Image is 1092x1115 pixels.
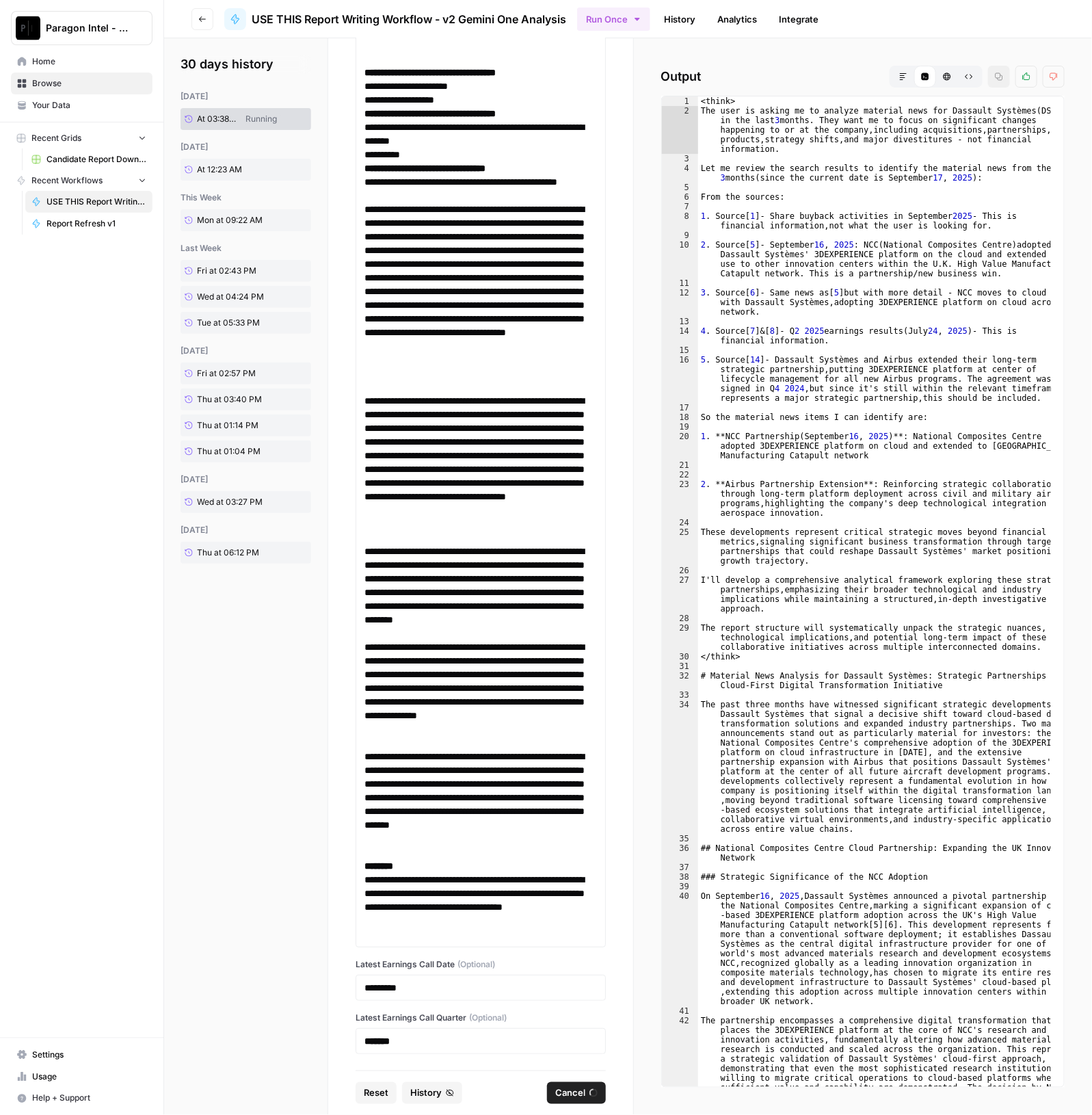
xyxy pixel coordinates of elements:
span: Recent Workflows [31,174,103,187]
div: 21 [662,460,698,470]
label: Latest Earnings Call Date [356,958,606,971]
span: Reset [364,1086,388,1100]
div: 38 [662,872,698,882]
div: 9 [662,231,698,240]
div: 27 [662,575,698,614]
a: At 03:38 PM [181,109,240,129]
span: Paragon Intel - Bill / Ty / [PERSON_NAME] R&D [46,21,129,35]
a: Tue at 05:33 PM [181,312,282,334]
h2: Output [661,66,1065,88]
div: [DATE] [181,90,311,103]
a: Thu at 03:40 PM [181,389,282,410]
span: History [410,1086,442,1100]
div: 15 [662,345,698,355]
a: Report Refresh v1 [25,213,152,235]
span: At 03:38 PM [197,113,236,125]
div: 32 [662,671,698,690]
span: Tue at 05:33 PM [197,317,260,329]
div: 7 [662,202,698,211]
button: Recent Workflows [11,170,152,191]
div: 13 [662,317,698,326]
span: Settings [32,1049,146,1061]
div: 31 [662,661,698,671]
h2: 30 days history [181,55,311,74]
label: Latest Earnings Call Quarter [356,1012,606,1024]
a: Analytics [709,8,765,30]
span: Your Data [32,99,146,112]
div: 19 [662,422,698,432]
a: Wed at 04:24 PM [181,286,282,308]
div: 24 [662,518,698,527]
span: USE THIS Report Writing Workflow - v2 Gemini One Analysis [46,196,146,208]
div: 2 [662,106,698,154]
div: 29 [662,623,698,652]
span: Report Refresh v1 [46,218,146,230]
div: 8 [662,211,698,231]
div: 37 [662,863,698,872]
a: Integrate [771,8,827,30]
div: 34 [662,700,698,834]
a: Fri at 02:57 PM [181,363,282,384]
button: Help + Support [11,1088,152,1110]
button: History [402,1082,462,1104]
a: At 12:23 AM [181,159,282,181]
div: 10 [662,240,698,278]
div: 18 [662,412,698,422]
span: Usage [32,1071,146,1083]
div: 26 [662,566,698,575]
span: Browse [32,77,146,90]
button: Recent Grids [11,128,152,148]
span: (Optional) [469,1012,507,1024]
span: Help + Support [32,1092,146,1105]
div: [DATE] [181,473,311,486]
a: USE THIS Report Writing Workflow - v2 Gemini One Analysis [25,191,152,213]
span: Fri at 02:57 PM [197,367,256,380]
div: 20 [662,432,698,460]
span: Candidate Report Download Sheet [46,153,146,166]
div: 33 [662,690,698,700]
div: 12 [662,288,698,317]
span: Mon at 09:22 AM [197,214,263,226]
span: Thu at 03:40 PM [197,393,262,406]
a: Wed at 03:27 PM [181,491,282,513]
span: Thu at 01:14 PM [197,419,258,432]
div: [DATE] [181,345,311,357]
a: USE THIS Report Writing Workflow - v2 Gemini One Analysis [224,8,566,30]
a: Thu at 06:12 PM [181,542,282,564]
span: USE THIS Report Writing Workflow - v2 Gemini One Analysis [252,11,566,27]
div: 17 [662,403,698,412]
span: Thu at 06:12 PM [197,547,259,559]
div: 40 [662,891,698,1006]
div: 28 [662,614,698,623]
span: Thu at 01:04 PM [197,445,261,458]
div: 11 [662,278,698,288]
span: Wed at 04:24 PM [197,291,264,303]
button: Run Once [577,8,650,31]
a: Thu at 01:04 PM [181,441,282,462]
div: 30 [662,652,698,661]
div: [DATE] [181,141,311,153]
div: 35 [662,834,698,843]
div: 25 [662,527,698,566]
div: 36 [662,843,698,863]
div: last week [181,242,311,254]
a: Candidate Report Download Sheet [25,148,152,170]
span: Recent Grids [31,132,81,144]
div: 14 [662,326,698,345]
div: 22 [662,470,698,480]
div: 6 [662,192,698,202]
span: (Optional) [457,958,495,971]
a: Mon at 09:22 AM [181,209,282,231]
a: Settings [11,1044,152,1066]
a: Thu at 01:14 PM [181,415,282,436]
a: Usage [11,1066,152,1088]
div: 39 [662,882,698,891]
a: Fri at 02:43 PM [181,260,282,282]
div: 3 [662,154,698,163]
span: Fri at 02:43 PM [197,265,256,277]
div: this week [181,192,311,204]
span: Home [32,55,146,68]
a: Your Data [11,94,152,116]
a: History [656,8,704,30]
button: Reset [356,1082,397,1104]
